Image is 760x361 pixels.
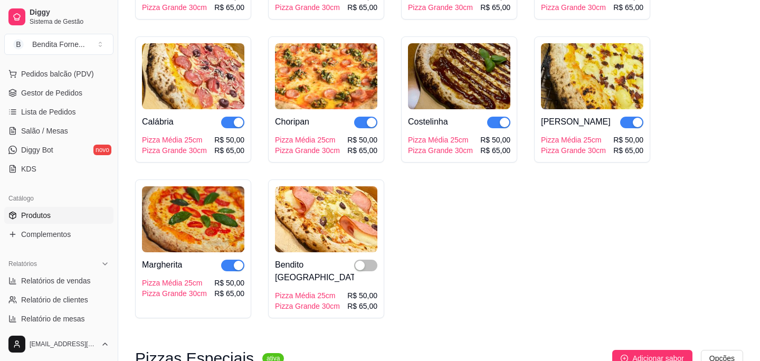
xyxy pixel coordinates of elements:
div: Pizza Média 25cm [541,135,606,145]
div: Pizza Média 25cm [142,135,207,145]
div: R$ 50,00 [214,278,244,288]
a: DiggySistema de Gestão [4,4,113,30]
span: Complementos [21,229,71,240]
div: R$ 65,00 [480,2,510,13]
span: Relatórios de vendas [21,275,91,286]
div: Pizza Média 25cm [142,278,207,288]
img: product-image [142,186,244,252]
div: R$ 50,00 [480,135,510,145]
span: Pedidos balcão (PDV) [21,69,94,79]
div: Pizza Grande 30cm [142,2,207,13]
a: Lista de Pedidos [4,103,113,120]
div: Pizza Grande 30cm [142,288,207,299]
div: Pizza Grande 30cm [408,2,473,13]
img: product-image [142,43,244,109]
a: Relatório de clientes [4,291,113,308]
div: Bendita Forne ... [32,39,85,50]
div: Pizza Grande 30cm [541,145,606,156]
button: Pedidos balcão (PDV) [4,65,113,82]
div: Pizza Grande 30cm [275,145,340,156]
a: Gestor de Pedidos [4,84,113,101]
span: Diggy [30,8,109,17]
div: Choripan [275,116,309,128]
div: Pizza Média 25cm [275,290,340,301]
div: R$ 50,00 [613,135,643,145]
div: R$ 65,00 [347,145,377,156]
div: Costelinha [408,116,448,128]
span: Relatório de clientes [21,294,88,305]
div: Margherita [142,259,182,271]
span: Diggy Bot [21,145,53,155]
span: B [13,39,24,50]
img: product-image [275,186,377,252]
div: R$ 50,00 [214,135,244,145]
span: Gestor de Pedidos [21,88,82,98]
div: R$ 50,00 [347,135,377,145]
div: R$ 65,00 [214,2,244,13]
div: Bendito [GEOGRAPHIC_DATA] [275,259,354,284]
div: Pizza Média 25cm [408,135,473,145]
a: Relatórios de vendas [4,272,113,289]
img: product-image [408,43,510,109]
button: [EMAIL_ADDRESS][DOMAIN_NAME] [4,331,113,357]
div: Pizza Grande 30cm [275,2,340,13]
span: Lista de Pedidos [21,107,76,117]
span: Relatório de mesas [21,313,85,324]
div: Calábria [142,116,174,128]
img: product-image [275,43,377,109]
img: product-image [541,43,643,109]
div: R$ 65,00 [347,2,377,13]
div: R$ 65,00 [613,145,643,156]
div: R$ 50,00 [347,290,377,301]
div: R$ 65,00 [214,145,244,156]
div: Pizza Grande 30cm [408,145,473,156]
div: Pizza Média 25cm [275,135,340,145]
div: Catálogo [4,190,113,207]
div: Pizza Grande 30cm [541,2,606,13]
div: R$ 65,00 [480,145,510,156]
a: Diggy Botnovo [4,141,113,158]
div: Pizza Grande 30cm [275,301,340,311]
div: R$ 65,00 [214,288,244,299]
a: Produtos [4,207,113,224]
a: Complementos [4,226,113,243]
a: KDS [4,160,113,177]
a: Salão / Mesas [4,122,113,139]
span: [EMAIL_ADDRESS][DOMAIN_NAME] [30,340,97,348]
div: [PERSON_NAME] [541,116,611,128]
div: R$ 65,00 [347,301,377,311]
span: Relatórios [8,260,37,268]
span: Salão / Mesas [21,126,68,136]
a: Relatório de mesas [4,310,113,327]
span: Produtos [21,210,51,221]
span: KDS [21,164,36,174]
span: Sistema de Gestão [30,17,109,26]
button: Select a team [4,34,113,55]
div: Pizza Grande 30cm [142,145,207,156]
div: R$ 65,00 [613,2,643,13]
